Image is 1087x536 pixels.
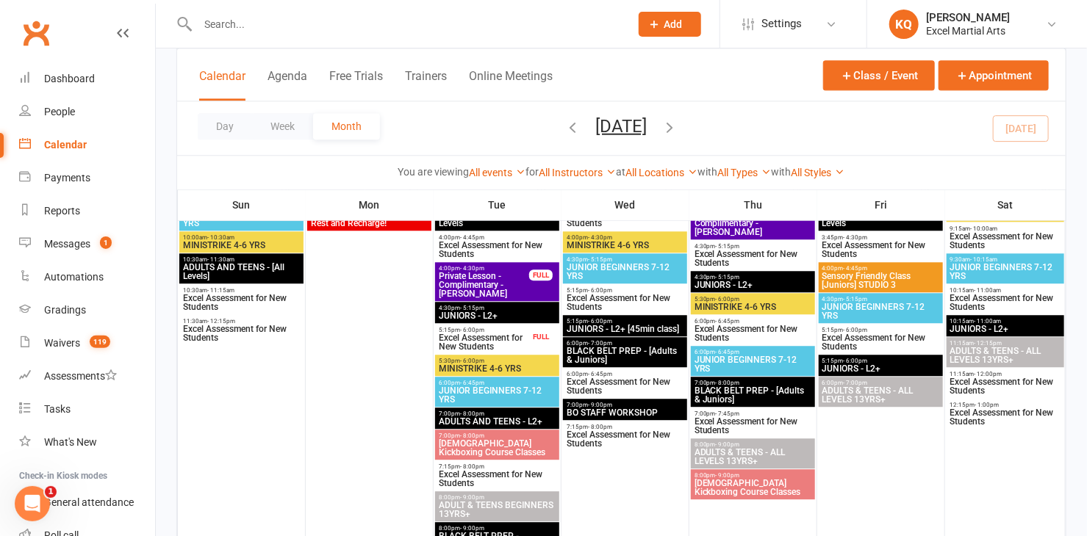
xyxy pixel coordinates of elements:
[306,189,434,220] th: Mon
[844,327,868,333] span: - 6:00pm
[15,486,50,521] iframe: Intercom live chat
[566,402,684,408] span: 7:00pm
[716,243,740,250] span: - 5:15pm
[566,318,684,325] span: 5:15pm
[822,296,940,303] span: 4:30pm
[566,287,684,294] span: 5:15pm
[844,265,868,272] span: - 4:45pm
[438,272,530,298] span: Private Lesson - Complimentary - [PERSON_NAME]
[822,380,940,386] span: 6:00pm
[182,287,301,294] span: 10:30am
[716,380,740,386] span: - 8:00pm
[716,472,740,479] span: - 9:00pm
[438,470,556,488] span: Excel Assessment for New Students
[694,325,812,342] span: Excel Assessment for New Students
[945,189,1066,220] th: Sat
[950,347,1061,364] span: ADULTS & TEENS - ALL LEVELS 13YRS+
[438,501,556,518] span: ADULT & TEENS BEGINNERS 13YRS+
[716,318,740,325] span: - 6:45pm
[19,327,155,360] a: Waivers 119
[182,263,301,280] span: ADULTS AND TEENS - [All Levels]
[950,325,1061,333] span: JUNIORS - L2+
[19,128,155,162] a: Calendar
[405,69,447,101] button: Trainers
[566,234,684,241] span: 4:00pm
[44,337,80,349] div: Waivers
[460,234,484,241] span: - 4:45pm
[716,441,740,448] span: - 9:00pm
[588,402,612,408] span: - 9:00pm
[588,287,612,294] span: - 6:00pm
[566,424,684,430] span: 7:15pm
[182,256,301,263] span: 10:30am
[761,7,802,40] span: Settings
[588,318,612,325] span: - 6:00pm
[310,210,402,228] span: Rest and Recharge!
[950,225,1061,232] span: 9:15am
[566,263,684,280] span: JUNIOR BEGINNERS 7-12 YRS
[566,347,684,364] span: BLACK BELT PREP - [Adults & Juniors]
[566,371,684,377] span: 6:00pm
[950,287,1061,294] span: 10:15am
[526,166,539,178] strong: for
[950,318,1061,325] span: 10:15am
[193,14,620,35] input: Search...
[950,263,1061,280] span: JUNIOR BEGINNERS 7-12 YRS
[438,241,556,258] span: Excel Assessment for New Students
[182,241,301,250] span: MINISTRIKE 4-6 YRS
[950,232,1061,250] span: Excel Assessment for New Students
[438,234,556,241] span: 4:00pm
[822,265,940,272] span: 4:00pm
[844,296,868,303] span: - 5:15pm
[694,303,812,311] span: MINISTRIKE 4-6 YRS
[182,294,301,311] span: Excel Assessment for New Students
[950,294,1061,311] span: Excel Assessment for New Students
[44,436,97,448] div: What's New
[822,327,940,333] span: 5:15pm
[694,355,812,373] span: JUNIOR BEGINNERS 7-12 YRS
[792,167,845,178] a: All Styles
[44,139,87,151] div: Calendar
[44,271,104,283] div: Automations
[44,370,117,382] div: Assessments
[950,371,1061,377] span: 11:15am
[822,386,940,404] span: ADULTS & TEENS - ALL LEVELS 13YRS+
[694,318,812,325] span: 6:00pm
[460,265,484,272] span: - 4:30pm
[588,424,612,430] span: - 8:00pm
[822,364,940,373] span: JUNIORS - L2+
[207,256,234,263] span: - 11:30am
[971,256,998,263] span: - 10:15am
[975,318,1002,325] span: - 11:00am
[438,305,556,311] span: 4:30pm
[470,167,526,178] a: All events
[438,463,556,470] span: 7:15pm
[716,274,740,280] span: - 5:15pm
[971,225,998,232] span: - 10:00am
[19,62,155,95] a: Dashboard
[460,327,484,333] span: - 6:00pm
[694,441,812,448] span: 8:00pm
[694,386,812,404] span: BLACK BELT PREP - [Adults & Juniors]
[588,256,612,263] span: - 5:15pm
[694,410,812,417] span: 7:00pm
[207,287,234,294] span: - 11:15am
[822,303,940,320] span: JUNIOR BEGINNERS 7-12 YRS
[182,234,301,241] span: 10:00am
[939,60,1049,90] button: Appointment
[566,430,684,448] span: Excel Assessment for New Students
[822,333,940,351] span: Excel Assessment for New Students
[975,371,1002,377] span: - 12:00pm
[469,69,553,101] button: Online Meetings
[19,261,155,294] a: Automations
[45,486,57,498] span: 1
[539,167,617,178] a: All Instructors
[617,166,626,178] strong: at
[438,386,556,404] span: JUNIOR BEGINNERS 7-12 YRS
[438,364,556,373] span: MINISTRIKE 4-6 YRS
[889,10,919,39] div: KQ
[694,243,812,250] span: 4:30pm
[822,358,940,364] span: 5:15pm
[566,241,684,250] span: MINISTRIKE 4-6 YRS
[718,167,772,178] a: All Types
